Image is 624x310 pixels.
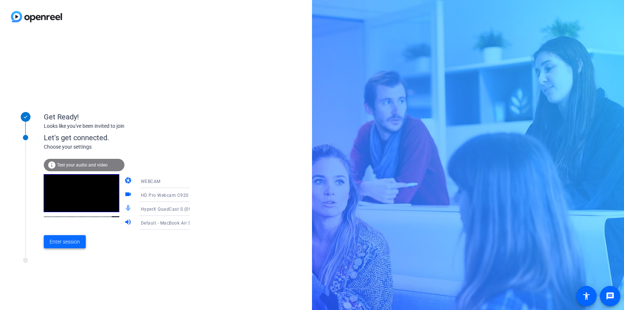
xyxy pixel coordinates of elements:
mat-icon: accessibility [582,292,591,301]
span: HD Pro Webcam C920 (046d:08e5) [141,192,216,198]
mat-icon: volume_up [124,218,133,227]
span: Test your audio and video [57,162,108,168]
mat-icon: videocam [124,191,133,199]
mat-icon: mic_none [124,204,133,213]
div: Choose your settings [44,143,205,151]
div: Looks like you've been invited to join [44,122,190,130]
span: WEBCAM [141,179,161,184]
span: Default - MacBook Air Speakers (Built-in) [141,220,227,226]
button: Enter session [44,235,86,248]
span: Enter session [50,238,80,246]
mat-icon: info [47,161,56,169]
mat-icon: camera [124,177,133,185]
div: Let's get connected. [44,132,205,143]
mat-icon: message [606,292,615,301]
div: Get Ready! [44,111,190,122]
span: HyperX QuadCast S (0951:171d) [141,206,211,212]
